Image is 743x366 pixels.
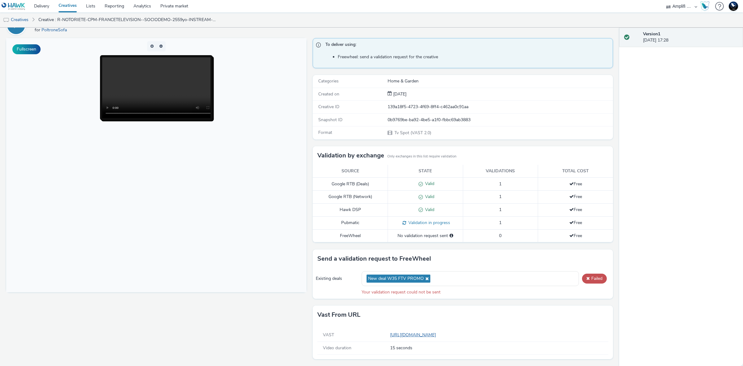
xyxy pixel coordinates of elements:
[423,207,434,213] span: Valid
[394,130,431,136] span: Tv Spot (VAST 2.0)
[569,181,582,187] span: Free
[323,332,334,338] span: VAST
[41,27,69,33] a: PoltroneSofa
[569,207,582,213] span: Free
[313,178,388,191] td: Google RTB (Deals)
[318,91,339,97] span: Created on
[569,194,582,200] span: Free
[499,207,502,213] span: 1
[392,91,406,97] span: [DATE]
[643,31,738,44] div: [DATE] 17:28
[325,42,606,50] span: To deliver using:
[317,310,360,320] h3: Vast from URL
[323,345,351,351] span: Video duration
[313,191,388,204] td: Google RTB (Network)
[499,181,502,187] span: 1
[569,233,582,239] span: Free
[35,27,41,33] span: for
[338,54,610,60] li: Freewheel: send a validation request for the creative
[316,276,358,282] div: Existing deals
[317,151,384,160] h3: Validation by exchange
[35,12,221,27] a: Creative : R-NOTORIETE-CPM-FRANCETELEVISION--SOCIODEMO-2559yo-INSTREAM-1x1-TV-15s-P-INSTREAM-1x1-...
[700,1,712,11] a: Hawk Academy
[392,91,406,97] div: Creation 25 August 2025, 17:28
[313,165,388,178] th: Source
[313,216,388,229] td: Pubmatic
[388,78,612,84] div: Home & Garden
[582,274,607,284] button: Failed
[318,104,339,110] span: Creative ID
[387,154,456,159] small: Only exchanges in this list require validation
[368,276,424,281] span: New deal W35 FTV PROMO
[643,31,660,37] strong: Version 1
[499,194,502,200] span: 1
[406,220,450,226] span: Validation in progress
[423,194,434,200] span: Valid
[12,44,41,54] button: Fullscreen
[362,289,610,295] div: Your validation request could not be sent
[450,233,453,239] div: Please select a deal below and click on Send to send a validation request to FreeWheel.
[388,117,612,123] div: 0b9769be-ba92-4be5-a1f0-fbbc69ab3883
[318,117,342,123] span: Snapshot ID
[538,165,613,178] th: Total cost
[388,165,463,178] th: State
[423,181,434,187] span: Valid
[390,345,606,351] span: 15 seconds
[313,204,388,217] td: Hawk DSP
[390,332,438,338] a: [URL][DOMAIN_NAME]
[6,22,28,28] a: P
[700,1,710,11] img: Hawk Academy
[499,233,502,239] span: 0
[318,130,332,135] span: Format
[2,2,25,10] img: undefined Logo
[499,220,502,226] span: 1
[463,165,538,178] th: Validations
[391,233,460,239] div: No validation request sent
[729,2,738,11] img: Support Hawk
[569,220,582,226] span: Free
[3,17,9,23] img: tv
[317,254,431,263] h3: Send a validation request to FreeWheel
[318,78,339,84] span: Categories
[388,104,612,110] div: 139a18f5-4723-4f69-8ff4-c462aa0c91aa
[313,229,388,242] td: FreeWheel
